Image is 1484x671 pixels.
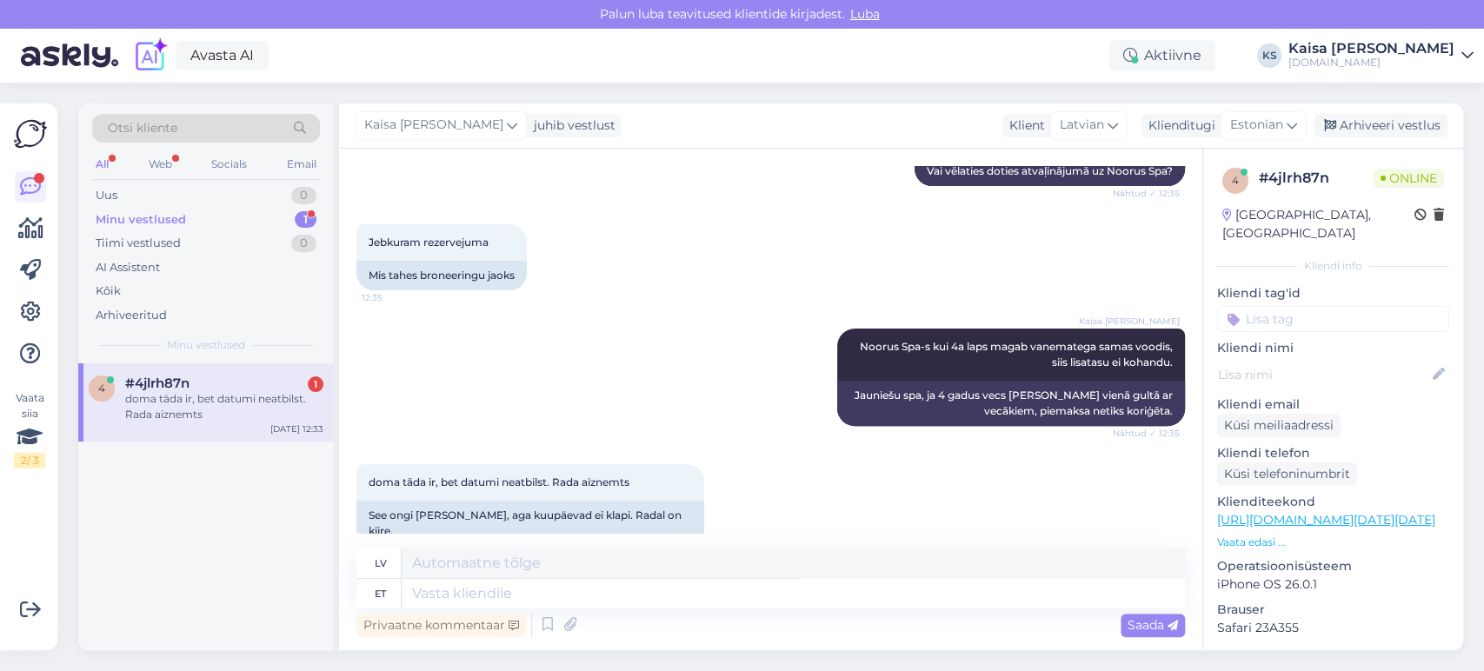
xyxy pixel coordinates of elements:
span: Minu vestlused [167,337,245,353]
div: Tiimi vestlused [96,235,181,252]
div: Privaatne kommentaar [356,614,526,637]
img: Askly Logo [14,117,47,150]
span: Nähtud ✓ 12:35 [1113,427,1180,440]
div: Socials [208,153,250,176]
span: Kaisa [PERSON_NAME] [1079,315,1180,328]
div: AI Assistent [96,259,160,276]
div: 1 [308,376,323,392]
span: Nähtud ✓ 12:35 [1113,187,1180,200]
input: Lisa tag [1217,306,1449,332]
div: Vai vēlaties doties atvaļinājumā uz Noorus Spa? [915,156,1185,186]
span: doma tāda ir, bet datumi neatbilst. Rada aiznemts [369,475,629,488]
div: All [92,153,112,176]
p: iPhone OS 26.0.1 [1217,575,1449,594]
div: Küsi telefoninumbrit [1217,462,1357,486]
span: 4 [1232,174,1239,187]
img: explore-ai [132,37,169,74]
div: [DATE] 12:33 [270,422,323,435]
span: Luba [845,6,885,22]
span: Jebkuram rezervejuma [369,236,489,249]
span: Otsi kliente [108,119,177,137]
span: 4 [98,382,105,395]
p: Vaata edasi ... [1217,535,1449,550]
div: Klient [1002,116,1045,135]
div: et [375,579,386,608]
p: Safari 23A355 [1217,619,1449,637]
div: Arhiveeri vestlus [1314,114,1447,137]
p: Kliendi tag'id [1217,284,1449,302]
p: Operatsioonisüsteem [1217,557,1449,575]
span: Kaisa [PERSON_NAME] [364,116,503,135]
span: Estonian [1230,116,1283,135]
div: 0 [291,187,316,204]
div: Email [283,153,320,176]
p: Kliendi email [1217,395,1449,414]
span: Saada [1128,617,1178,633]
div: Arhiveeritud [96,307,167,324]
div: 2 / 3 [14,453,45,468]
div: Kaisa [PERSON_NAME] [1288,42,1454,56]
input: Lisa nimi [1218,365,1429,384]
div: Uus [96,187,117,204]
p: Brauser [1217,601,1449,619]
div: 1 [295,211,316,229]
div: Web [145,153,176,176]
span: Noorus Spa-s kui 4a laps magab vanematega samas voodis, siis lisatasu ei kohandu. [860,340,1175,369]
div: Jauniešu spa, ja 4 gadus vecs [PERSON_NAME] vienā gultā ar vecākiem, piemaksa netiks koriģēta. [837,381,1185,426]
div: [GEOGRAPHIC_DATA], [GEOGRAPHIC_DATA] [1222,206,1414,242]
span: #4jlrh87n [125,375,190,391]
div: lv [375,548,387,578]
div: KS [1257,43,1281,68]
p: Kliendi nimi [1217,339,1449,357]
span: 12:35 [362,291,427,304]
p: Klienditeekond [1217,493,1449,511]
div: Mis tahes broneeringu jaoks [356,261,527,290]
div: juhib vestlust [527,116,616,135]
div: Minu vestlused [96,211,186,229]
a: Avasta AI [176,41,269,70]
div: # 4jlrh87n [1259,168,1374,189]
div: See ongi [PERSON_NAME], aga kuupäevad ei klapi. Radal on kiire. [356,501,704,546]
div: Küsi meiliaadressi [1217,414,1341,437]
span: Latvian [1060,116,1104,135]
div: [DOMAIN_NAME] [1288,56,1454,70]
div: 0 [291,235,316,252]
span: Online [1374,169,1444,188]
p: Kliendi telefon [1217,444,1449,462]
div: Aktiivne [1109,40,1215,71]
div: Kõik [96,282,121,300]
div: Klienditugi [1141,116,1215,135]
a: Kaisa [PERSON_NAME][DOMAIN_NAME] [1288,42,1474,70]
div: Kliendi info [1217,258,1449,274]
div: Vaata siia [14,390,45,468]
div: doma tāda ir, bet datumi neatbilst. Rada aiznemts [125,391,323,422]
a: [URL][DOMAIN_NAME][DATE][DATE] [1217,512,1435,528]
